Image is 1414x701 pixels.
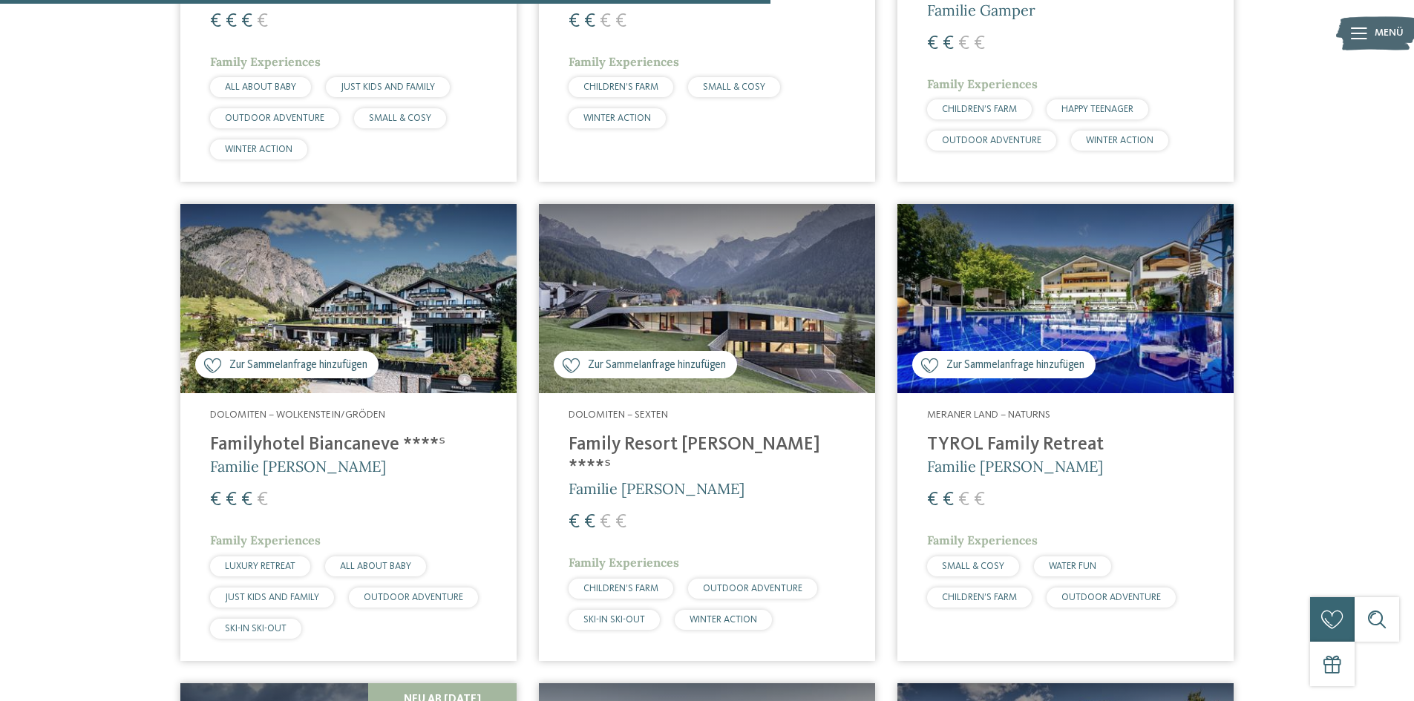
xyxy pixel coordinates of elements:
span: Family Experiences [927,76,1038,91]
span: CHILDREN’S FARM [583,82,658,92]
span: Zur Sammelanfrage hinzufügen [229,358,367,373]
h4: Family Resort [PERSON_NAME] ****ˢ [569,434,845,478]
span: Family Experiences [210,533,321,547]
span: Familie [PERSON_NAME] [569,479,744,498]
span: Familie [PERSON_NAME] [927,457,1103,475]
span: € [257,12,268,31]
span: € [210,12,221,31]
a: Familienhotels gesucht? Hier findet ihr die besten! Zur Sammelanfrage hinzufügen Dolomiten – Wolk... [180,204,517,660]
h4: TYROL Family Retreat [927,434,1204,456]
span: € [958,490,969,510]
span: € [210,490,221,510]
span: WINTER ACTION [1086,136,1153,145]
span: WINTER ACTION [225,145,292,154]
span: € [241,12,252,31]
span: HAPPY TEENAGER [1061,105,1133,114]
span: ALL ABOUT BABY [225,82,296,92]
span: SMALL & COSY [942,562,1004,571]
span: Dolomiten – Wolkenstein/Gröden [210,409,385,420]
span: Familie Gamper [927,1,1035,19]
span: Family Experiences [569,555,679,570]
span: OUTDOOR ADVENTURE [1061,593,1161,602]
span: € [958,34,969,53]
img: Familienhotels gesucht? Hier findet ihr die besten! [180,204,517,393]
span: € [241,490,252,510]
span: Family Experiences [210,54,321,69]
span: OUTDOOR ADVENTURE [942,136,1041,145]
span: € [927,34,938,53]
h4: Familyhotel Biancaneve ****ˢ [210,434,487,456]
span: € [974,490,985,510]
a: Familienhotels gesucht? Hier findet ihr die besten! Zur Sammelanfrage hinzufügen Meraner Land – N... [897,204,1234,660]
span: € [569,513,580,532]
span: JUST KIDS AND FAMILY [225,593,319,602]
span: € [257,490,268,510]
span: € [226,490,237,510]
span: WINTER ACTION [690,615,757,625]
span: Meraner Land – Naturns [927,409,1050,420]
span: € [943,34,954,53]
span: CHILDREN’S FARM [942,593,1017,602]
span: € [584,513,595,532]
span: € [600,513,611,532]
a: Familienhotels gesucht? Hier findet ihr die besten! Zur Sammelanfrage hinzufügen Dolomiten – Sext... [539,204,875,660]
span: CHILDREN’S FARM [942,105,1017,114]
span: JUST KIDS AND FAMILY [341,82,435,92]
img: Familien Wellness Residence Tyrol **** [897,204,1234,393]
span: € [584,12,595,31]
span: OUTDOOR ADVENTURE [225,113,324,123]
span: € [974,34,985,53]
span: LUXURY RETREAT [225,562,295,571]
span: € [615,12,626,31]
span: € [943,490,954,510]
span: ALL ABOUT BABY [340,562,411,571]
span: WATER FUN [1049,562,1096,571]
img: Family Resort Rainer ****ˢ [539,204,875,393]
span: WINTER ACTION [583,113,651,123]
span: Family Experiences [569,54,679,69]
span: Familie [PERSON_NAME] [210,457,386,475]
span: € [226,12,237,31]
span: SMALL & COSY [369,113,431,123]
span: € [600,12,611,31]
span: CHILDREN’S FARM [583,584,658,593]
span: Dolomiten – Sexten [569,409,668,420]
span: OUTDOOR ADVENTURE [364,593,463,602]
span: € [927,490,938,510]
span: € [569,12,580,31]
span: Zur Sammelanfrage hinzufügen [946,358,1084,373]
span: Zur Sammelanfrage hinzufügen [588,358,726,373]
span: SKI-IN SKI-OUT [225,624,287,633]
span: SMALL & COSY [703,82,765,92]
span: Family Experiences [927,533,1038,547]
span: € [615,513,626,532]
span: SKI-IN SKI-OUT [583,615,645,625]
span: OUTDOOR ADVENTURE [703,584,802,593]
